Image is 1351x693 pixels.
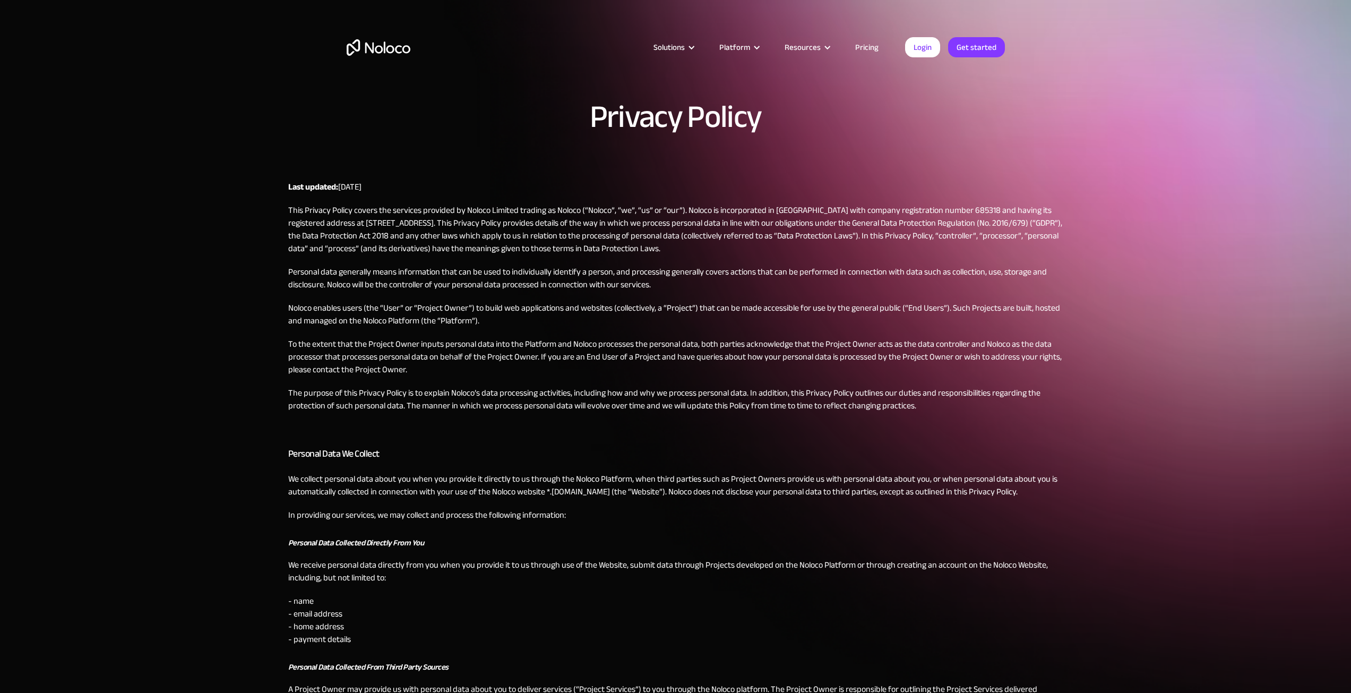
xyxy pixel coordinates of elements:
[288,338,1063,376] p: To the extent that the Project Owner inputs personal data into the Platform and Noloco processes ...
[288,559,1063,584] p: We receive personal data directly from you when you provide it to us through use of the Website, ...
[640,40,706,54] div: Solutions
[288,473,1063,498] p: We collect personal data about you when you provide it directly to us through the Noloco Platform...
[948,37,1005,57] a: Get started
[288,266,1063,291] p: Personal data generally means information that can be used to individually identify a person, and...
[288,179,338,195] strong: Last updated:
[288,595,1063,646] p: - name - email address - home address - payment details
[288,660,449,674] em: Personal Data Collected From Third Party Sources
[347,39,410,56] a: home
[288,302,1063,327] p: Noloco enables users (the “User” or “Project Owner”) to build web applications and websites (coll...
[653,40,685,54] div: Solutions
[706,40,771,54] div: Platform
[288,446,1063,462] h3: Personal Data We Collect
[785,40,821,54] div: Resources
[719,40,750,54] div: Platform
[288,181,1063,193] p: [DATE]
[288,387,1063,412] p: The purpose of this Privacy Policy is to explain Noloco’s data processing activities, including h...
[842,40,892,54] a: Pricing
[288,423,1063,435] p: ‍
[288,509,1063,521] p: In providing our services, we may collect and process the following information:
[288,204,1063,255] p: This Privacy Policy covers the services provided by Noloco Limited trading as Noloco (“Noloco”, “...
[590,101,761,133] h1: Privacy Policy
[288,535,424,550] em: Personal Data Collected Directly From You
[771,40,842,54] div: Resources
[905,37,940,57] a: Login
